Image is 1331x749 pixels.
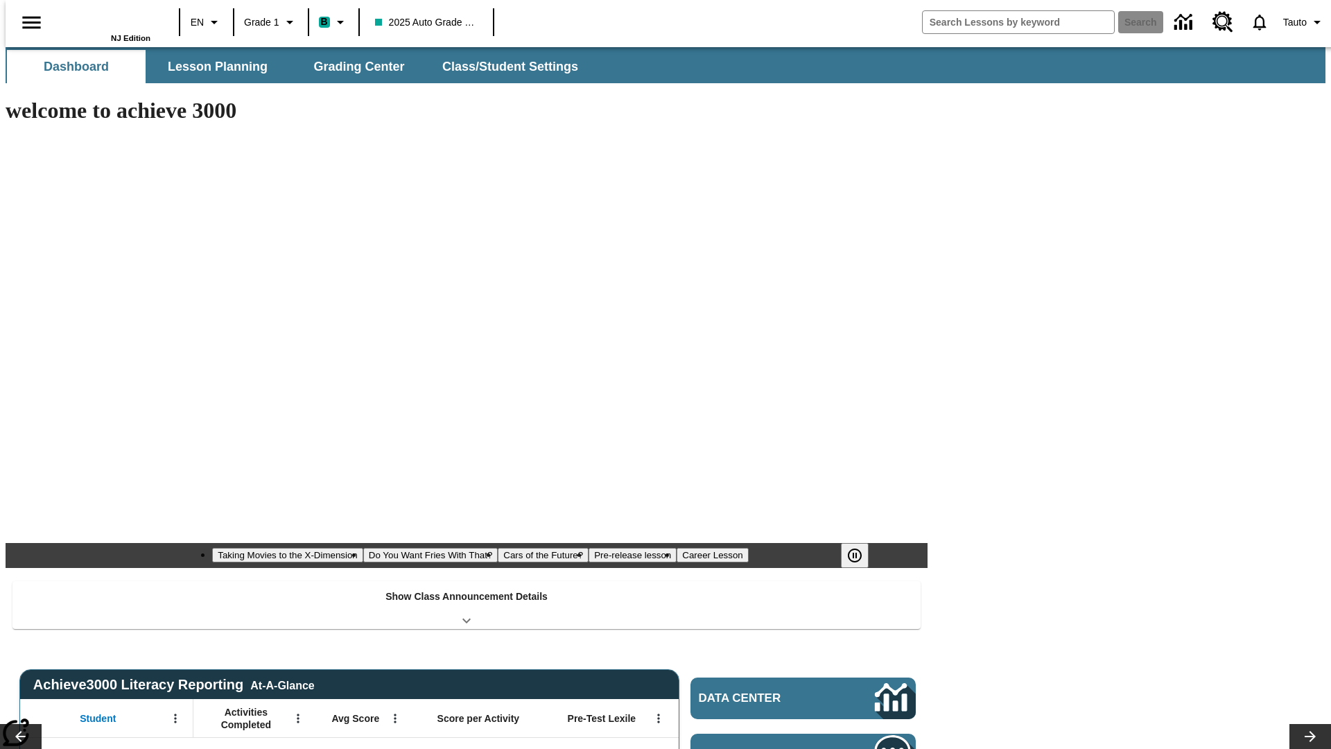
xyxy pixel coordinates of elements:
[431,50,589,83] button: Class/Student Settings
[80,712,116,725] span: Student
[6,50,591,83] div: SubNavbar
[290,50,428,83] button: Grading Center
[385,708,406,729] button: Open Menu
[212,548,363,562] button: Slide 1 Taking Movies to the X-Dimension
[589,548,677,562] button: Slide 4 Pre-release lesson
[6,47,1325,83] div: SubNavbar
[7,50,146,83] button: Dashboard
[648,708,669,729] button: Open Menu
[244,15,279,30] span: Grade 1
[33,677,315,693] span: Achieve3000 Literacy Reporting
[60,5,150,42] div: Home
[313,10,354,35] button: Boost Class color is teal. Change class color
[6,98,928,123] h1: welcome to achieve 3000
[841,543,882,568] div: Pause
[321,13,328,31] span: B
[250,677,314,692] div: At-A-Glance
[288,708,308,729] button: Open Menu
[111,34,150,42] span: NJ Edition
[1283,15,1307,30] span: Tauto
[498,548,589,562] button: Slide 3 Cars of the Future?
[690,678,916,719] a: Data Center
[11,2,52,43] button: Open side menu
[165,708,186,729] button: Open Menu
[385,589,548,604] p: Show Class Announcement Details
[1166,3,1204,42] a: Data Center
[375,15,478,30] span: 2025 Auto Grade 1 A
[148,50,287,83] button: Lesson Planning
[60,6,150,34] a: Home
[1289,724,1331,749] button: Lesson carousel, Next
[191,15,204,30] span: EN
[677,548,748,562] button: Slide 5 Career Lesson
[12,581,921,629] div: Show Class Announcement Details
[841,543,869,568] button: Pause
[568,712,636,725] span: Pre-Test Lexile
[699,691,828,705] span: Data Center
[437,712,520,725] span: Score per Activity
[238,10,304,35] button: Grade: Grade 1, Select a grade
[200,706,292,731] span: Activities Completed
[1278,10,1331,35] button: Profile/Settings
[363,548,498,562] button: Slide 2 Do You Want Fries With That?
[184,10,229,35] button: Language: EN, Select a language
[1242,4,1278,40] a: Notifications
[923,11,1114,33] input: search field
[331,712,379,725] span: Avg Score
[1204,3,1242,41] a: Resource Center, Will open in new tab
